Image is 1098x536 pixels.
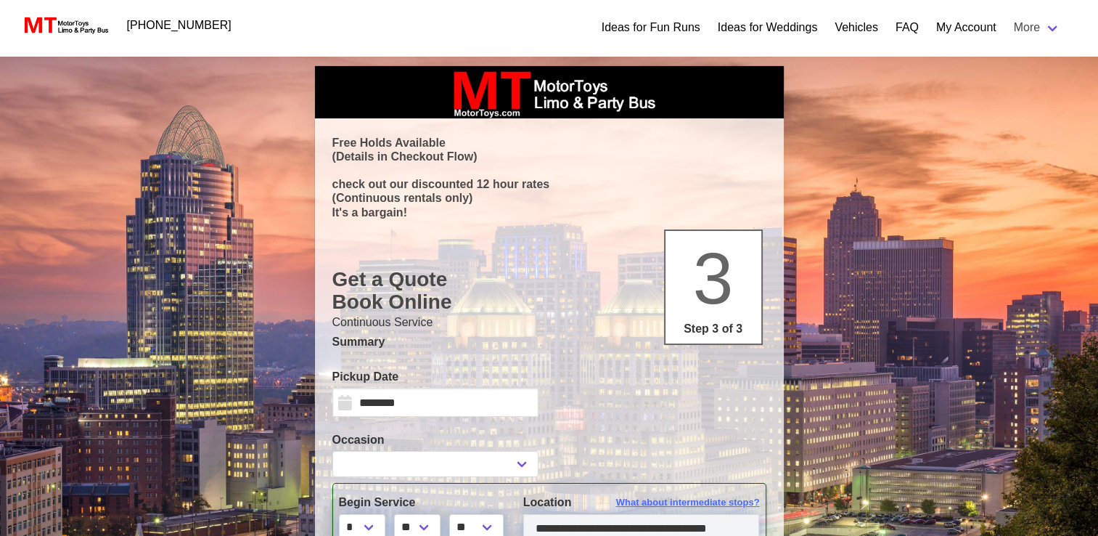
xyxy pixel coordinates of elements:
a: Ideas for Weddings [718,19,818,36]
label: Begin Service [339,494,501,511]
p: (Continuous rentals only) [332,191,766,205]
span: 3 [693,237,734,319]
p: Step 3 of 3 [671,320,755,338]
span: What about intermediate stops? [616,495,760,510]
p: It's a bargain! [332,206,766,219]
label: Pickup Date [332,368,538,386]
p: Continuous Service [332,314,766,331]
p: (Details in Checkout Flow) [332,150,766,163]
a: More [1005,13,1069,42]
a: [PHONE_NUMBER] [118,11,240,40]
img: MotorToys Logo [20,15,110,36]
p: Free Holds Available [332,136,766,150]
span: Location [523,496,572,508]
a: Vehicles [835,19,878,36]
p: check out our discounted 12 hour rates [332,177,766,191]
a: Ideas for Fun Runs [602,19,700,36]
h1: Get a Quote Book Online [332,268,766,314]
a: My Account [936,19,996,36]
p: Summary [332,333,766,351]
a: FAQ [896,19,919,36]
img: box_logo_brand.jpeg [441,66,658,118]
label: Occasion [332,431,538,449]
